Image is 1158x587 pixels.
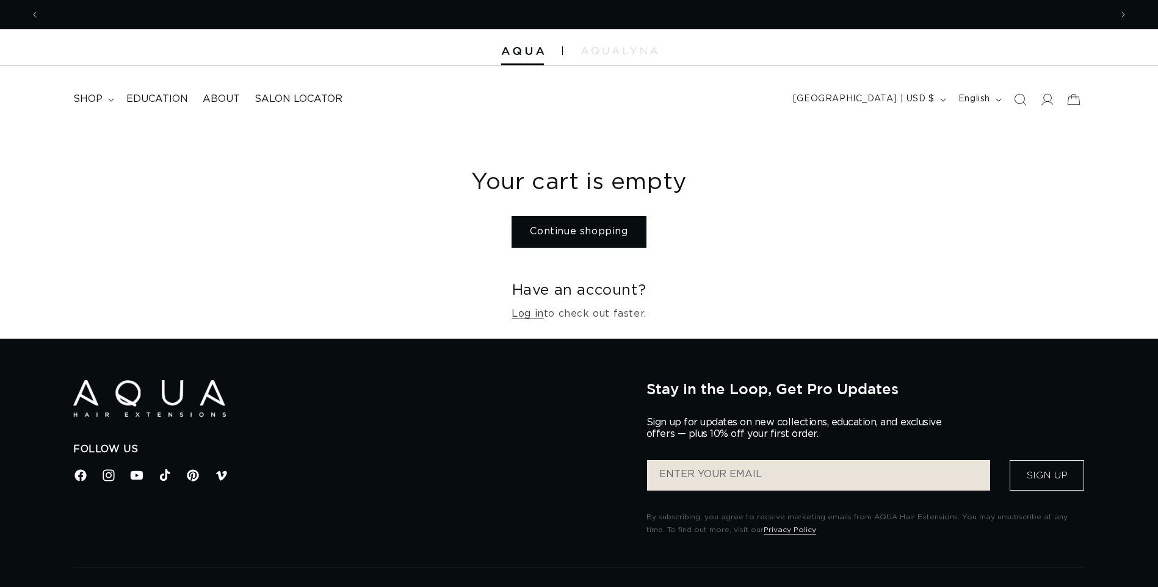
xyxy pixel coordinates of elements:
input: ENTER YOUR EMAIL [647,460,990,491]
img: Aqua Hair Extensions [501,47,544,56]
img: aqualyna.com [581,47,657,54]
span: shop [73,93,103,106]
h2: Stay in the Loop, Get Pro Updates [646,380,1085,397]
h2: Have an account? [73,281,1085,300]
a: Continue shopping [512,216,646,247]
img: Aqua Hair Extensions [73,380,226,417]
span: Education [126,93,188,106]
a: About [195,85,247,113]
p: to check out faster. [73,305,1085,323]
button: Next announcement [1110,3,1137,26]
summary: shop [66,85,119,113]
h2: Follow Us [73,443,628,456]
span: Salon Locator [255,93,342,106]
a: Privacy Policy [764,526,816,533]
span: [GEOGRAPHIC_DATA] | USD $ [793,93,935,106]
p: Sign up for updates on new collections, education, and exclusive offers — plus 10% off your first... [646,417,952,440]
button: English [951,88,1007,111]
summary: Search [1007,86,1033,113]
a: Log in [512,305,544,323]
span: English [958,93,990,106]
button: [GEOGRAPHIC_DATA] | USD $ [786,88,951,111]
a: Salon Locator [247,85,350,113]
button: Previous announcement [21,3,48,26]
span: About [203,93,240,106]
p: By subscribing, you agree to receive marketing emails from AQUA Hair Extensions. You may unsubscr... [646,511,1085,537]
button: Sign Up [1010,460,1084,491]
a: Education [119,85,195,113]
h1: Your cart is empty [73,168,1085,198]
